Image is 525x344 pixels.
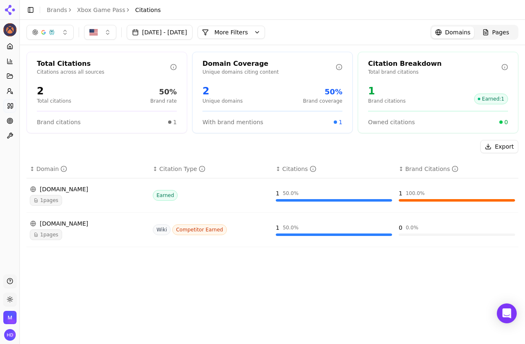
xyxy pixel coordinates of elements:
div: 1 [399,189,402,197]
a: Brands [47,7,67,13]
span: Owned citations [368,118,415,126]
span: 1 pages [30,229,62,240]
div: Total Citations [37,59,170,69]
span: Wiki [153,224,171,235]
span: Citations [135,6,161,14]
div: [DOMAIN_NAME] [30,219,146,228]
img: Xbox Game Pass [3,23,17,36]
span: 1 [339,118,342,126]
button: [DATE] - [DATE] [127,25,193,40]
nav: breadcrumb [47,6,161,14]
div: ↕Brand Citations [399,165,515,173]
p: Brand coverage [303,98,342,104]
div: Brand Citations [405,165,458,173]
img: Hakan Degirmenci [4,329,16,341]
th: totalCitationCount [272,160,395,178]
span: Brand citations [37,118,81,126]
div: Open Intercom Messenger [497,303,517,323]
th: brandCitationCount [395,160,518,178]
button: Open organization switcher [3,311,17,324]
span: With brand mentions [202,118,263,126]
span: 1 [173,118,177,126]
div: 50% [150,86,177,98]
div: ↕Citation Type [153,165,269,173]
div: Domain [36,165,67,173]
div: ↕Citations [276,165,392,173]
th: domain [26,160,149,178]
th: citationTypes [149,160,272,178]
div: Citation Type [159,165,205,173]
div: Domain Coverage [202,59,336,69]
div: 100.0 % [406,190,425,197]
button: Current brand: Xbox Game Pass [3,23,17,36]
span: Earned [153,190,178,201]
span: Domains [445,28,471,36]
button: More Filters [197,26,265,39]
a: Xbox Game Pass [77,6,125,14]
span: Competitor Earned [172,224,227,235]
div: 50.0 % [283,190,299,197]
div: 1 [368,84,406,98]
div: ↕Domain [30,165,146,173]
div: 50.0 % [283,224,299,231]
div: 0 [399,224,402,232]
div: Data table [26,160,518,247]
p: Citations across all sources [37,69,170,75]
div: [DOMAIN_NAME] [30,185,146,193]
div: 50% [303,86,342,98]
div: Citation Breakdown [368,59,501,69]
div: 2 [202,84,243,98]
div: 1 [276,189,279,197]
p: Brand citations [368,98,406,104]
button: Export [480,140,518,153]
div: 1 [276,224,279,232]
span: Pages [492,28,509,36]
p: Total citations [37,98,71,104]
span: 0 [504,118,508,126]
span: Earned : 1 [474,94,508,104]
span: 1 pages [30,195,62,206]
p: Unique domains [202,98,243,104]
p: Total brand citations [368,69,501,75]
div: Citations [282,165,316,173]
p: Brand rate [150,98,177,104]
img: US [89,28,98,36]
img: M2E [3,311,17,324]
div: 2 [37,84,71,98]
div: 0.0 % [406,224,419,231]
button: Open user button [4,329,16,341]
p: Unique domains citing content [202,69,336,75]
